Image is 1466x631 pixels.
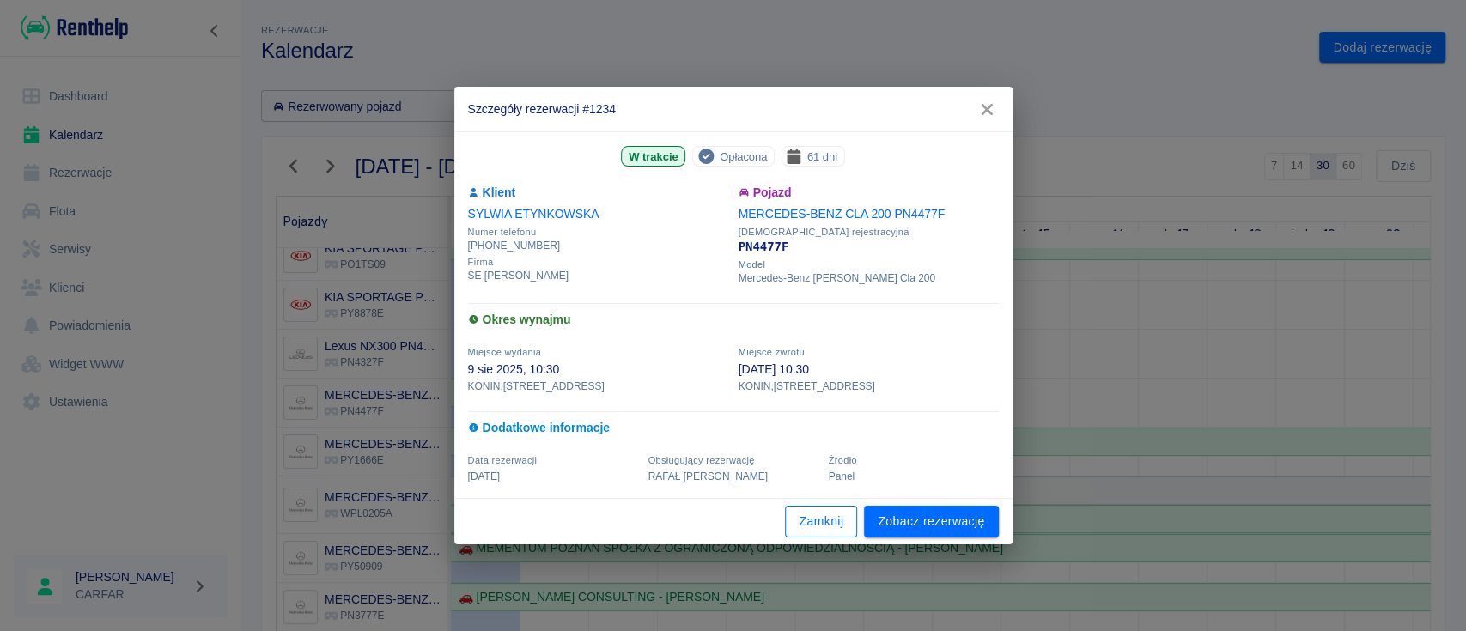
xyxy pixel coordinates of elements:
[739,238,999,256] p: PN4477F
[468,419,999,437] h6: Dodatkowe informacje
[468,227,728,238] span: Numer telefonu
[739,184,999,202] h6: Pojazd
[739,270,999,286] p: Mercedes-Benz [PERSON_NAME] Cla 200
[468,238,728,253] p: [PHONE_NUMBER]
[648,455,755,465] span: Obsługujący rezerwację
[829,455,857,465] span: Żrodło
[800,148,844,166] span: 61 dni
[739,259,999,270] span: Model
[648,469,818,484] p: RAFAŁ [PERSON_NAME]
[454,87,1013,131] h2: Szczegóły rezerwacji #1234
[785,506,857,537] button: Zamknij
[739,361,999,379] p: [DATE] 10:30
[468,311,999,329] h6: Okres wynajmu
[468,257,728,268] span: Firma
[739,379,999,394] p: KONIN , [STREET_ADDRESS]
[864,506,998,537] a: Zobacz rezerwację
[468,361,728,379] p: 9 sie 2025, 10:30
[468,469,638,484] p: [DATE]
[829,469,999,484] p: Panel
[739,347,805,357] span: Miejsce zwrotu
[468,347,542,357] span: Miejsce wydania
[468,207,599,221] a: SYLWIA ETYNKOWSKA
[468,455,538,465] span: Data rezerwacji
[622,148,684,166] span: W trakcie
[713,148,774,166] span: Opłacona
[739,207,946,221] a: MERCEDES-BENZ CLA 200 PN4477F
[468,379,728,394] p: KONIN , [STREET_ADDRESS]
[468,184,728,202] h6: Klient
[739,227,999,238] span: [DEMOGRAPHIC_DATA] rejestracyjna
[468,268,728,283] p: SE [PERSON_NAME]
